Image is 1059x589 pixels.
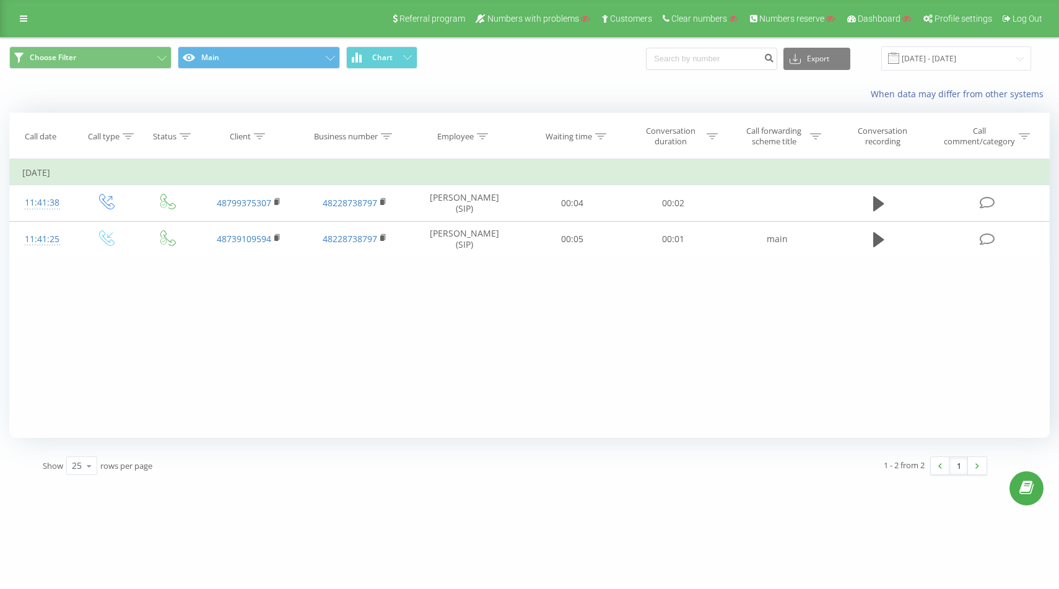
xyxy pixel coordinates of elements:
[943,126,1016,147] div: Call comment/category
[521,221,623,257] td: 00:05
[217,233,271,245] a: 48739109594
[178,46,340,69] button: Main
[623,185,725,221] td: 00:02
[437,131,474,142] div: Employee
[858,14,900,24] span: Dashboard
[153,131,176,142] div: Status
[22,191,62,215] div: 11:41:38
[407,185,521,221] td: [PERSON_NAME] (SIP)
[22,227,62,251] div: 11:41:25
[407,221,521,257] td: [PERSON_NAME] (SIP)
[646,48,777,70] input: Search by number
[314,131,378,142] div: Business number
[741,126,807,147] div: Call forwarding scheme title
[759,14,824,24] span: Numbers reserve
[217,197,271,209] a: 48799375307
[610,14,652,24] span: Customers
[72,460,82,472] div: 25
[323,197,377,209] a: 48228738797
[10,160,1050,185] td: [DATE]
[88,131,120,142] div: Call type
[9,46,172,69] button: Choose Filter
[230,131,251,142] div: Client
[842,126,923,147] div: Conversation recording
[637,126,704,147] div: Conversation duration
[724,221,829,257] td: main
[949,457,968,474] a: 1
[546,131,592,142] div: Waiting time
[935,14,992,24] span: Profile settings
[671,14,727,24] span: Clear numbers
[43,460,63,471] span: Show
[1013,14,1042,24] span: Log Out
[30,53,76,63] span: Choose Filter
[346,46,417,69] button: Chart
[884,459,925,471] div: 1 - 2 from 2
[783,48,850,70] button: Export
[323,233,377,245] a: 48228738797
[487,14,579,24] span: Numbers with problems
[100,460,152,471] span: rows per page
[25,131,56,142] div: Call date
[372,53,393,62] span: Chart
[399,14,465,24] span: Referral program
[871,88,1050,100] a: When data may differ from other systems
[521,185,623,221] td: 00:04
[623,221,725,257] td: 00:01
